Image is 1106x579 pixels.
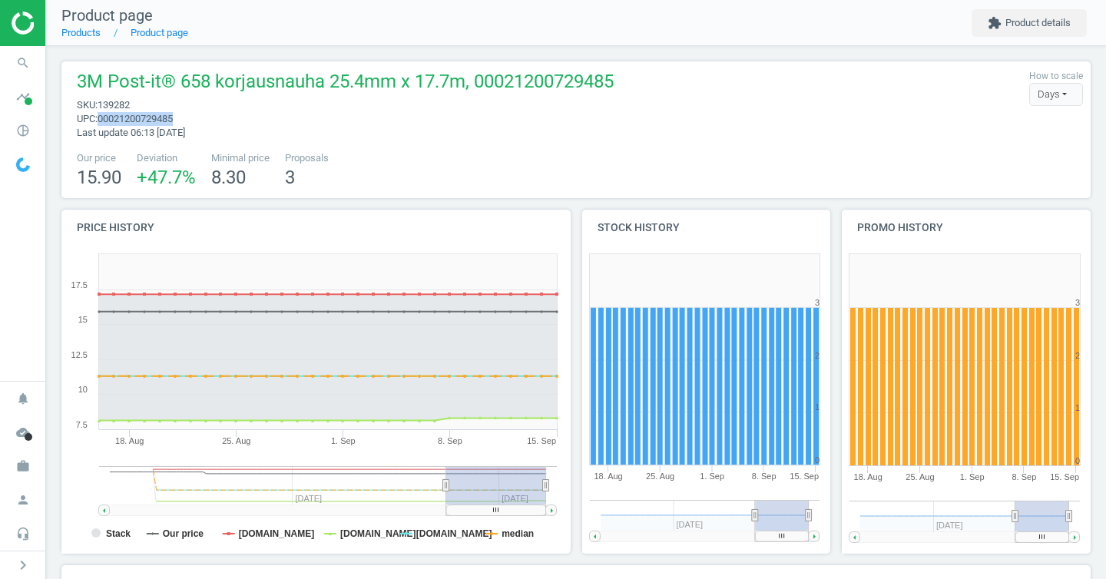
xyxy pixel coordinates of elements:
tspan: 15. Sep [527,436,556,445]
i: notifications [8,384,38,413]
tspan: 18. Aug [594,472,622,481]
i: search [8,48,38,78]
tspan: 1. Sep [960,472,985,481]
h4: Stock history [582,210,831,246]
tspan: [DOMAIN_NAME] [239,528,315,539]
span: 139282 [98,99,130,111]
text: 7.5 [76,420,88,429]
tspan: 25. Aug [906,472,935,481]
span: Deviation [137,151,196,165]
text: 0 [1075,456,1080,465]
span: +47.7 % [137,167,196,188]
span: 3M Post-it® 658 korjausnauha 25.4mm x 17.7m, 00021200729485 [77,69,614,98]
i: chevron_right [14,556,32,574]
text: 2 [815,351,820,360]
tspan: 18. Aug [854,472,882,481]
text: 10 [78,385,88,394]
tspan: 15. Sep [790,472,820,481]
span: upc : [77,113,98,124]
a: Products [61,27,101,38]
div: Days [1029,83,1083,106]
tspan: 15. Sep [1050,472,1079,481]
button: extensionProduct details [972,9,1087,37]
tspan: 25. Aug [646,472,674,481]
span: Last update 06:13 [DATE] [77,127,185,138]
tspan: median [502,528,534,539]
a: Product page [131,27,188,38]
text: 2 [1075,351,1080,360]
i: timeline [8,82,38,111]
i: work [8,452,38,481]
text: 17.5 [71,280,88,289]
label: How to scale [1029,70,1083,83]
i: pie_chart_outlined [8,116,38,145]
button: chevron_right [4,555,42,575]
text: 0 [815,456,820,465]
span: Minimal price [211,151,270,165]
text: 1 [1075,403,1080,412]
tspan: 8. Sep [1012,472,1037,481]
text: 3 [815,298,820,307]
span: Proposals [285,151,329,165]
i: person [8,485,38,514]
h4: Price history [61,210,571,246]
tspan: 1. Sep [700,472,724,481]
i: headset_mic [8,519,38,548]
tspan: [DOMAIN_NAME] [340,528,416,539]
tspan: Our price [163,528,204,539]
span: sku : [77,99,98,111]
text: 12.5 [71,350,88,359]
i: cloud_done [8,418,38,447]
span: Our price [77,151,121,165]
img: ajHJNr6hYgQAAAAASUVORK5CYII= [12,12,121,35]
span: 3 [285,167,295,188]
span: Product page [61,6,153,25]
text: 15 [78,315,88,324]
text: 3 [1075,298,1080,307]
img: wGWNvw8QSZomAAAAABJRU5ErkJggg== [16,157,30,172]
tspan: [DOMAIN_NAME] [416,528,492,539]
tspan: 8. Sep [438,436,462,445]
tspan: Stack [106,528,131,539]
text: 1 [815,403,820,412]
tspan: 8. Sep [752,472,777,481]
span: 8.30 [211,167,246,188]
span: 15.90 [77,167,121,188]
tspan: 18. Aug [115,436,144,445]
tspan: 25. Aug [222,436,250,445]
tspan: 1. Sep [331,436,356,445]
i: extension [988,16,1002,30]
span: 00021200729485 [98,113,173,124]
h4: Promo history [842,210,1091,246]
